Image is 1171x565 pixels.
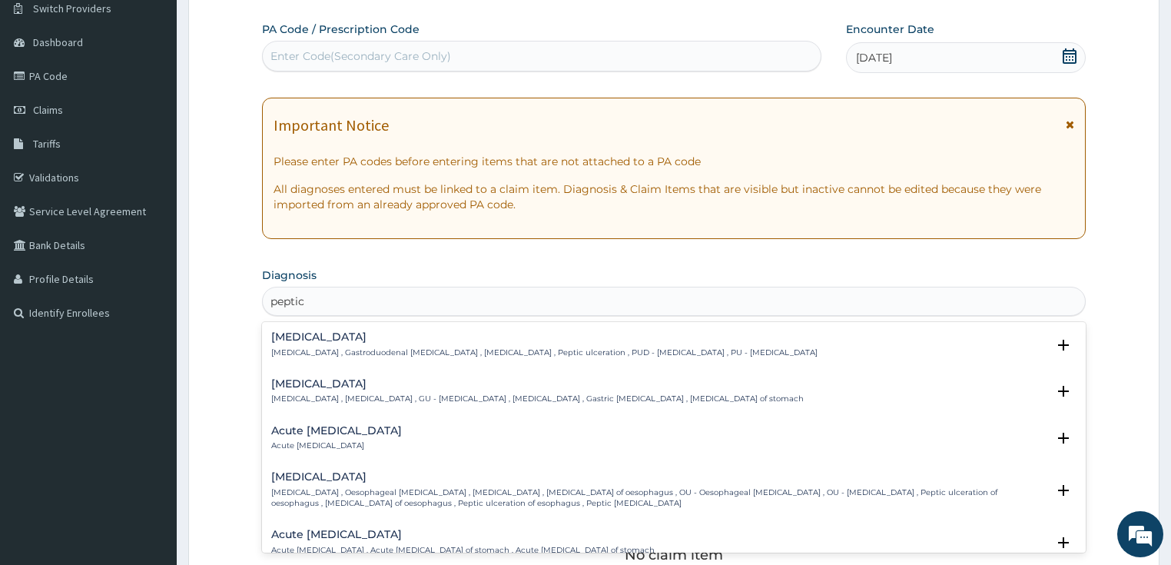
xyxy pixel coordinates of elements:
h4: [MEDICAL_DATA] [271,471,1047,483]
h4: [MEDICAL_DATA] [271,378,804,390]
h4: Acute [MEDICAL_DATA] [271,529,655,540]
label: Encounter Date [846,22,934,37]
span: [DATE] [856,50,892,65]
i: open select status [1054,481,1073,500]
i: open select status [1054,336,1073,354]
i: open select status [1054,533,1073,552]
div: Chat with us now [80,86,258,106]
p: [MEDICAL_DATA] , Oesophageal [MEDICAL_DATA] , [MEDICAL_DATA] , [MEDICAL_DATA] of oesophagus , OU ... [271,487,1047,510]
span: Switch Providers [33,2,111,15]
h4: [MEDICAL_DATA] [271,331,818,343]
p: Acute [MEDICAL_DATA] [271,440,402,451]
img: d_794563401_company_1708531726252_794563401 [28,77,62,115]
p: [MEDICAL_DATA] , [MEDICAL_DATA] , GU - [MEDICAL_DATA] , [MEDICAL_DATA] , Gastric [MEDICAL_DATA] ,... [271,394,804,404]
p: No claim item [625,547,723,563]
label: Diagnosis [262,268,317,283]
textarea: Type your message and hit 'Enter' [8,391,293,444]
span: Tariffs [33,137,61,151]
span: We're online! [89,179,212,334]
p: Please enter PA codes before entering items that are not attached to a PA code [274,154,1075,169]
p: All diagnoses entered must be linked to a claim item. Diagnosis & Claim Items that are visible bu... [274,181,1075,212]
div: Enter Code(Secondary Care Only) [270,48,451,64]
h1: Important Notice [274,117,389,134]
span: Claims [33,103,63,117]
i: open select status [1054,382,1073,400]
i: open select status [1054,429,1073,447]
p: Acute [MEDICAL_DATA] , Acute [MEDICAL_DATA] of stomach , Acute [MEDICAL_DATA] of stomach [271,545,655,556]
div: Minimize live chat window [252,8,289,45]
h4: Acute [MEDICAL_DATA] [271,425,402,437]
p: [MEDICAL_DATA] , Gastroduodenal [MEDICAL_DATA] , [MEDICAL_DATA] , Peptic ulceration , PUD - [MEDI... [271,347,818,358]
span: Dashboard [33,35,83,49]
label: PA Code / Prescription Code [262,22,420,37]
